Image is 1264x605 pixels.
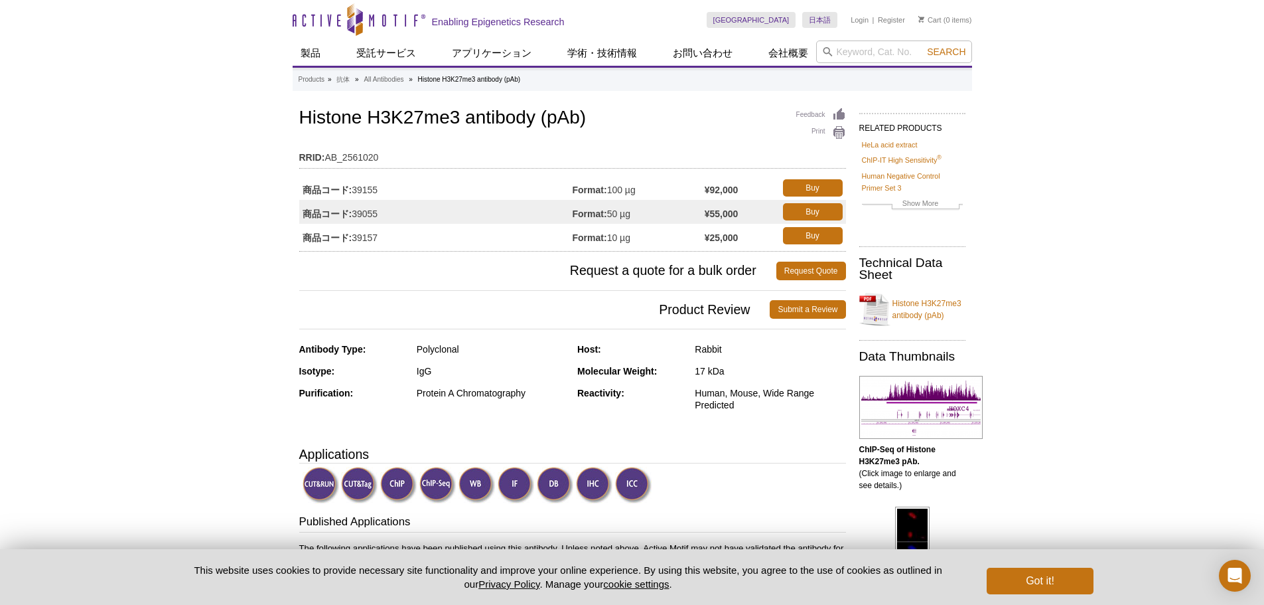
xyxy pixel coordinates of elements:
strong: Host: [577,344,601,355]
a: Buy [783,203,843,220]
span: Request a quote for a bulk order [299,262,776,280]
li: | [873,12,875,28]
a: お問い合わせ [665,41,740,66]
div: Open Intercom Messenger [1219,560,1251,592]
h2: Technical Data Sheet [859,257,965,281]
a: Buy [783,179,843,197]
strong: RRID: [299,151,325,163]
span: Search [927,46,965,57]
a: Human Negative Control Primer Set 3 [862,170,963,194]
img: CUT&RUN Validated [303,467,339,503]
strong: 商品コード: [303,232,352,244]
a: Submit a Review [770,300,845,319]
li: » [355,76,359,83]
strong: ¥25,000 [705,232,738,244]
a: Cart [918,15,942,25]
a: 抗体 [336,74,350,86]
strong: Isotype: [299,366,335,377]
img: Western Blot Validated [458,467,495,503]
button: cookie settings [603,578,669,590]
td: 39155 [299,176,573,200]
a: [GEOGRAPHIC_DATA] [707,12,796,28]
li: » [409,76,413,83]
a: Buy [783,227,843,244]
li: » [328,76,332,83]
h3: Applications [299,444,846,464]
strong: ¥55,000 [705,208,738,220]
strong: 商品コード: [303,208,352,220]
a: 学術・技術情報 [559,41,645,66]
a: Products [299,74,324,86]
img: Histone H3K27me3 antibody (pAb) tested by ChIP-Seq. [859,376,983,439]
a: Privacy Policy [478,578,539,590]
a: 会社概要 [760,41,816,66]
div: Human, Mouse, Wide Range Predicted [695,387,845,411]
h2: Enabling Epigenetics Research [432,16,565,28]
li: Histone H3K27me3 antibody (pAb) [418,76,521,83]
strong: Purification: [299,388,354,398]
td: 50 µg [573,200,705,224]
h1: Histone H3K27me3 antibody (pAb) [299,108,846,130]
b: ChIP-Seq of Histone H3K27me3 pAb. [859,445,936,466]
img: Dot Blot Validated [537,467,573,503]
strong: Molecular Weight: [577,366,657,377]
a: Histone H3K27me3 antibody (pAb) [859,290,965,329]
a: All Antibodies [364,74,403,86]
img: ChIP-Seq Validated [419,467,456,503]
a: 日本語 [802,12,837,28]
img: Immunohistochemistry Validated [576,467,612,503]
img: Immunocytochemistry Validated [615,467,652,503]
td: AB_2561020 [299,143,846,165]
div: Polyclonal [417,343,567,355]
a: HeLa acid extract [862,139,918,151]
img: Immunofluorescence Validated [498,467,534,503]
div: Protein A Chromatography [417,387,567,399]
div: IgG [417,365,567,377]
a: Show More [862,197,963,213]
img: ChIP Validated [380,467,417,503]
strong: Format: [573,208,607,220]
a: 製品 [293,41,328,66]
strong: 商品コード: [303,184,352,196]
img: CUT&Tag Validated [341,467,378,503]
input: Keyword, Cat. No. [816,41,972,63]
strong: Antibody Type: [299,344,366,355]
p: This website uses cookies to provide necessary site functionality and improve your online experie... [171,563,965,591]
a: 受託サービス [348,41,424,66]
h2: Data Thumbnails [859,351,965,363]
a: Register [878,15,905,25]
a: ChIP-IT High Sensitivity® [862,154,942,166]
a: アプリケーション [444,41,539,66]
a: Login [851,15,869,25]
sup: ® [937,155,942,161]
h2: RELATED PRODUCTS [859,113,965,137]
strong: Format: [573,184,607,196]
button: Got it! [987,568,1093,594]
td: 10 µg [573,224,705,248]
h3: Published Applications [299,514,846,533]
a: Print [796,126,846,140]
td: 100 µg [573,176,705,200]
p: (Click image to enlarge and see details.) [859,444,965,491]
strong: Format: [573,232,607,244]
li: (0 items) [918,12,972,28]
a: Request Quote [776,262,846,280]
td: 39157 [299,224,573,248]
div: 17 kDa [695,365,845,377]
img: Your Cart [918,16,924,23]
button: Search [923,46,969,58]
span: Product Review [299,300,770,319]
div: Rabbit [695,343,845,355]
a: Feedback [796,108,846,122]
strong: ¥92,000 [705,184,738,196]
td: 39055 [299,200,573,224]
strong: Reactivity: [577,388,624,398]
